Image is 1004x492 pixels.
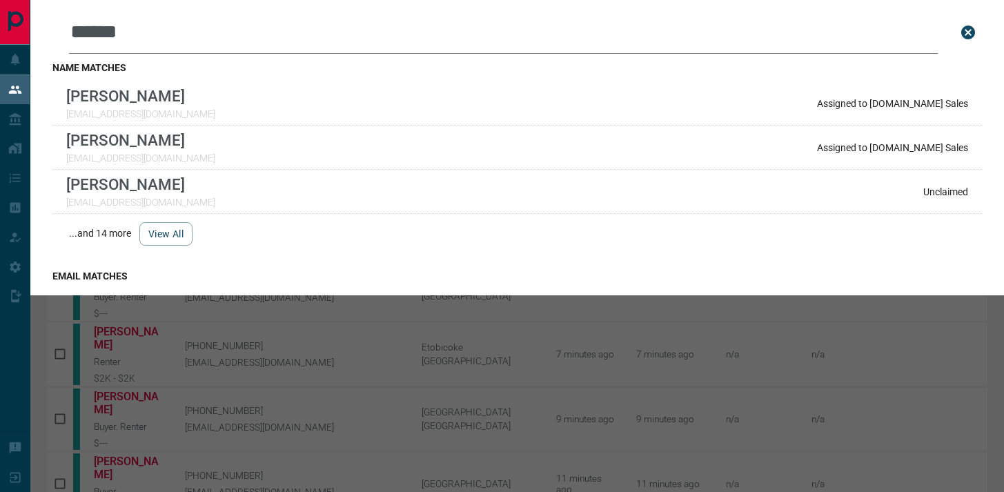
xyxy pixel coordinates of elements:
[817,98,968,109] p: Assigned to [DOMAIN_NAME] Sales
[66,87,215,105] p: [PERSON_NAME]
[66,152,215,164] p: [EMAIL_ADDRESS][DOMAIN_NAME]
[66,131,215,149] p: [PERSON_NAME]
[66,197,215,208] p: [EMAIL_ADDRESS][DOMAIN_NAME]
[954,19,982,46] button: close search bar
[139,222,193,246] button: view all
[52,270,982,282] h3: email matches
[52,214,982,254] div: ...and 14 more
[923,186,968,197] p: Unclaimed
[52,62,982,73] h3: name matches
[817,142,968,153] p: Assigned to [DOMAIN_NAME] Sales
[66,175,215,193] p: [PERSON_NAME]
[66,108,215,119] p: [EMAIL_ADDRESS][DOMAIN_NAME]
